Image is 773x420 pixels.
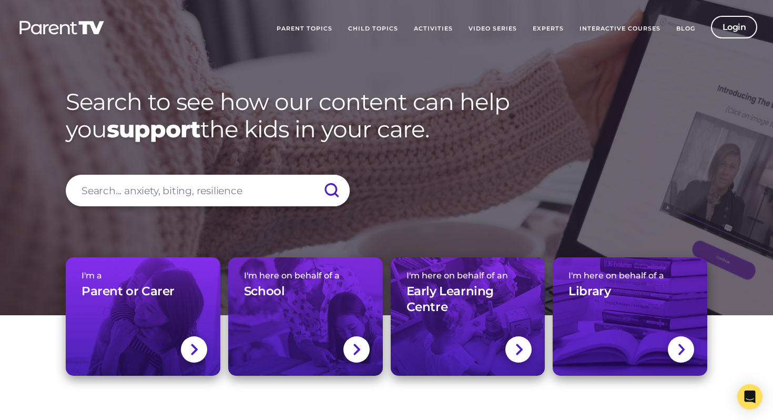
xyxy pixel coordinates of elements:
a: I'm here on behalf of aSchool [228,257,383,376]
img: svg+xml;base64,PHN2ZyBlbmFibGUtYmFja2dyb3VuZD0ibmV3IDAgMCAxNC44IDI1LjciIHZpZXdCb3g9IjAgMCAxNC44ID... [190,343,198,356]
h3: School [244,284,285,299]
span: I'm here on behalf of a [244,271,367,281]
a: Blog [668,16,703,42]
a: Login [711,16,758,38]
a: Video Series [461,16,525,42]
img: svg+xml;base64,PHN2ZyBlbmFibGUtYmFja2dyb3VuZD0ibmV3IDAgMCAxNC44IDI1LjciIHZpZXdCb3g9IjAgMCAxNC44ID... [515,343,523,356]
h1: Search to see how our content can help you the kids in your care. [66,88,707,144]
input: Submit [313,175,350,206]
h3: Early Learning Centre [406,284,530,315]
img: svg+xml;base64,PHN2ZyBlbmFibGUtYmFja2dyb3VuZD0ibmV3IDAgMCAxNC44IDI1LjciIHZpZXdCb3g9IjAgMCAxNC44ID... [677,343,685,356]
a: Experts [525,16,572,42]
a: Activities [406,16,461,42]
span: I'm here on behalf of an [406,271,530,281]
input: Search... anxiety, biting, resilience [66,175,350,206]
h3: Parent or Carer [82,284,175,299]
a: Child Topics [340,16,406,42]
a: Parent Topics [269,16,340,42]
img: parenttv-logo-white.4c85aaf.svg [18,20,105,35]
a: I'm here on behalf of aLibrary [553,257,707,376]
strong: support [107,115,200,143]
h3: Library [568,284,611,299]
span: I'm here on behalf of a [568,271,691,281]
a: Interactive Courses [572,16,668,42]
div: Open Intercom Messenger [737,384,762,409]
img: svg+xml;base64,PHN2ZyBlbmFibGUtYmFja2dyb3VuZD0ibmV3IDAgMCAxNC44IDI1LjciIHZpZXdCb3g9IjAgMCAxNC44ID... [352,343,360,356]
a: I'm here on behalf of anEarly Learning Centre [391,257,545,376]
a: I'm aParent or Carer [66,257,220,376]
span: I'm a [82,271,205,281]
